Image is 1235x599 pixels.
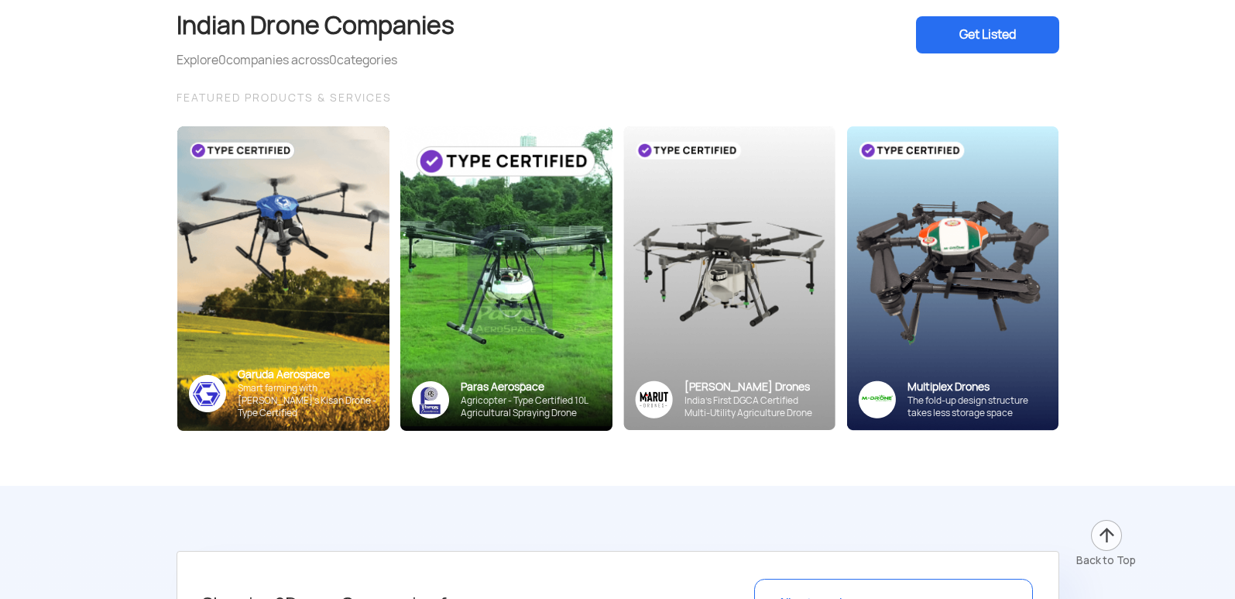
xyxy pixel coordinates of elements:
[623,126,835,430] img: bg_marut_sky.png
[858,380,896,418] img: ic_multiplex_sky.png
[684,380,824,394] div: [PERSON_NAME] Drones
[189,375,226,412] img: ic_garuda_sky.png
[177,126,389,431] img: bg_garuda_sky.png
[412,381,449,418] img: paras-logo-banner.png
[907,394,1047,419] div: The fold-up design structure takes less storage space
[684,394,824,419] div: India’s First DGCA Certified Multi-Utility Agriculture Drone
[1089,518,1124,553] img: ic_arrow-up.png
[461,394,601,419] div: Agricopter - Type Certified 10L Agricultural Spraying Drone
[1076,553,1136,568] div: Back to Top
[177,88,1059,107] div: FEATURED PRODUCTS & SERVICES
[238,367,378,382] div: Garuda Aerospace
[400,126,612,431] img: paras-card.png
[635,380,673,418] img: Group%2036313.png
[846,126,1058,431] img: bg_multiplex_sky.png
[907,380,1047,394] div: Multiplex Drones
[238,382,378,419] div: Smart farming with [PERSON_NAME]’s Kisan Drone - Type Certified
[916,16,1059,53] div: Get Listed
[461,380,601,394] div: Paras Aerospace
[329,52,337,68] span: 0
[177,51,455,70] div: Explore companies across categories
[218,52,226,68] span: 0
